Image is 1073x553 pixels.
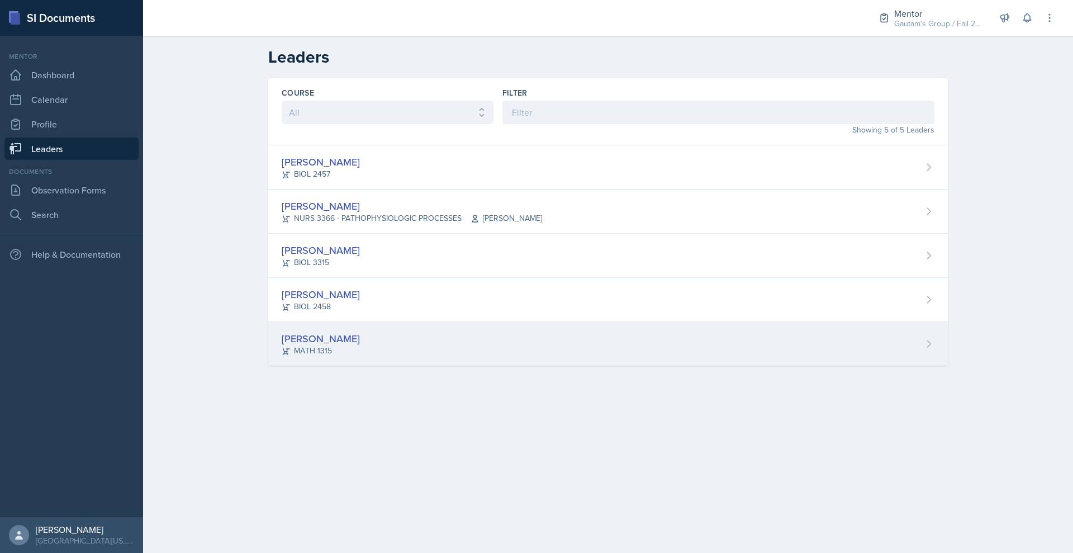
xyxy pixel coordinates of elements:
[4,138,139,160] a: Leaders
[4,204,139,226] a: Search
[282,198,542,214] div: [PERSON_NAME]
[282,331,360,346] div: [PERSON_NAME]
[268,190,948,234] a: [PERSON_NAME] NURS 3366 - PATHOPHYSIOLOGIC PROCESSES[PERSON_NAME]
[4,167,139,177] div: Documents
[471,212,542,224] span: [PERSON_NAME]
[4,243,139,266] div: Help & Documentation
[894,18,984,30] div: Gautam's Group / Fall 2025
[282,154,360,169] div: [PERSON_NAME]
[268,234,948,278] a: [PERSON_NAME] BIOL 3315
[502,87,528,98] label: Filter
[268,278,948,322] a: [PERSON_NAME] BIOL 2458
[268,47,948,67] h2: Leaders
[4,88,139,111] a: Calendar
[4,113,139,135] a: Profile
[282,301,360,313] div: BIOL 2458
[502,124,934,136] div: Showing 5 of 5 Leaders
[4,51,139,62] div: Mentor
[894,7,984,20] div: Mentor
[282,345,360,357] div: MATH 1315
[268,145,948,190] a: [PERSON_NAME] BIOL 2457
[4,179,139,201] a: Observation Forms
[36,524,134,535] div: [PERSON_NAME]
[36,535,134,546] div: [GEOGRAPHIC_DATA][US_STATE]
[282,212,542,224] div: NURS 3366 - PATHOPHYSIOLOGIC PROCESSES
[502,101,934,124] input: Filter
[4,64,139,86] a: Dashboard
[282,87,314,98] label: Course
[268,322,948,366] a: [PERSON_NAME] MATH 1315
[282,287,360,302] div: [PERSON_NAME]
[282,243,360,258] div: [PERSON_NAME]
[282,168,360,180] div: BIOL 2457
[282,257,360,268] div: BIOL 3315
